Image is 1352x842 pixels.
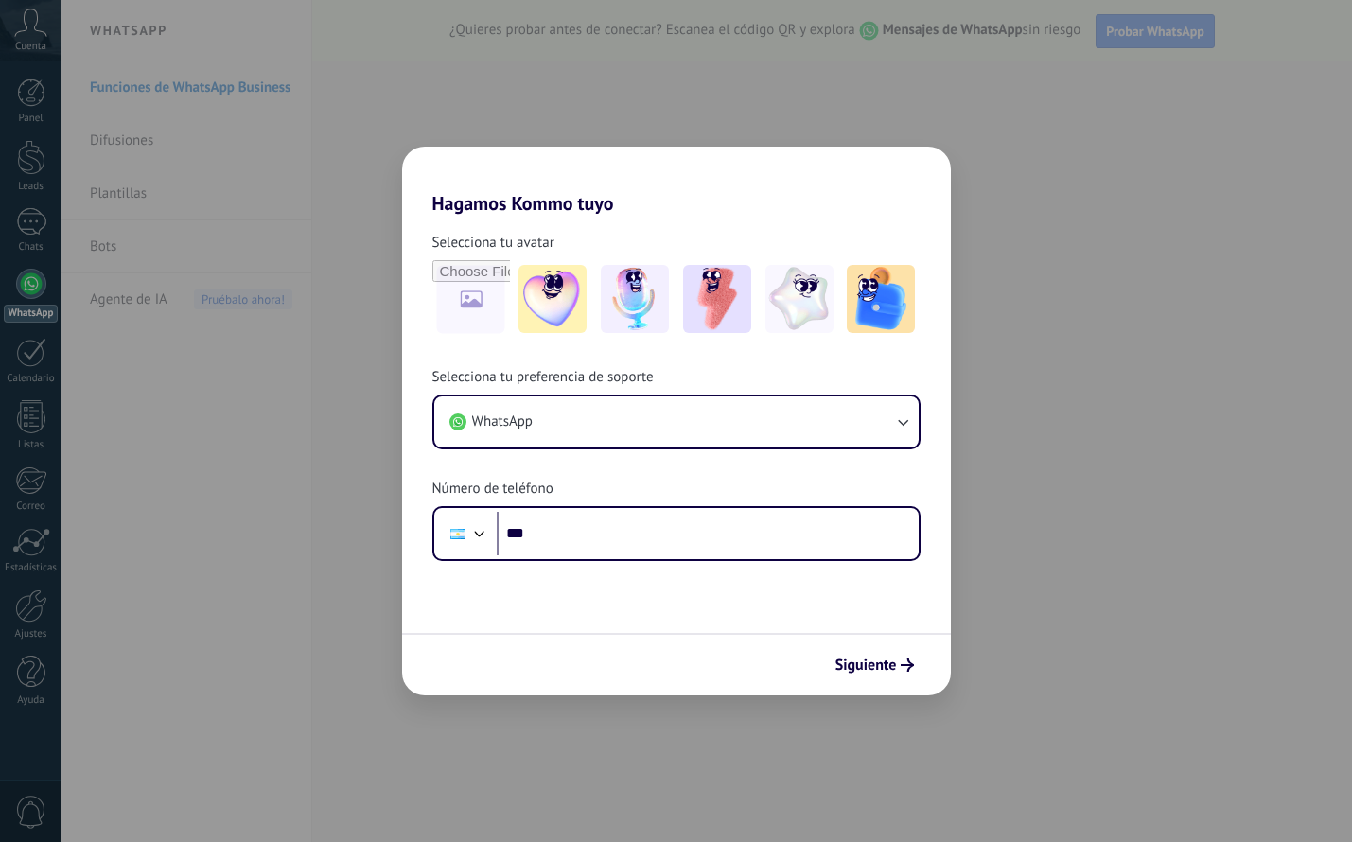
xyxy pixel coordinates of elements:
[432,480,553,499] span: Número de teléfono
[472,412,533,431] span: WhatsApp
[765,265,834,333] img: -4.jpeg
[434,396,919,447] button: WhatsApp
[601,265,669,333] img: -2.jpeg
[432,368,654,387] span: Selecciona tu preferencia de soporte
[518,265,587,333] img: -1.jpeg
[835,658,897,672] span: Siguiente
[827,649,922,681] button: Siguiente
[402,147,951,215] h2: Hagamos Kommo tuyo
[683,265,751,333] img: -3.jpeg
[440,514,476,553] div: Argentina: + 54
[847,265,915,333] img: -5.jpeg
[432,234,554,253] span: Selecciona tu avatar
